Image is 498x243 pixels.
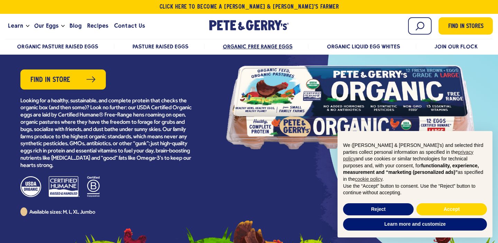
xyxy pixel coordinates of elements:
a: Blog [67,17,84,35]
a: Organic Pasture Raised Eggs [17,43,98,50]
a: Our Eggs [31,17,61,35]
a: Recipes [84,17,111,35]
a: Pasture Raised Eggs [132,43,188,50]
span: Find in Store [30,75,70,85]
span: Our Eggs [34,21,58,30]
span: Find in Stores [448,22,483,31]
input: Search [408,17,432,35]
span: Contact Us [114,21,145,30]
span: Learn [8,21,23,30]
span: Recipes [87,21,108,30]
a: Find in Store [20,69,106,90]
p: We ([PERSON_NAME] & [PERSON_NAME]'s) and selected third parties collect personal information as s... [343,142,487,183]
a: cookie policy [355,176,382,182]
button: Open the dropdown menu for Learn [26,25,29,27]
a: Contact Us [111,17,148,35]
span: Available sizes: M, L, XL, Jumbo [29,210,96,215]
nav: desktop product menu [5,39,493,54]
span: Blog [70,21,82,30]
a: Join Our Flock [434,43,477,50]
a: Organic Free Range Eggs [223,43,292,50]
a: Find in Stores [439,17,493,35]
button: Reject [343,203,414,216]
button: Learn more and customize [343,218,487,231]
a: Organic Liquid Egg Whites [327,43,400,50]
a: Learn [5,17,26,35]
button: Accept [416,203,487,216]
p: Use the “Accept” button to consent. Use the “Reject” button to continue without accepting. [343,183,487,196]
button: Open the dropdown menu for Our Eggs [61,25,65,27]
p: Looking for a healthy, sustainable, and complete protein that checks the organic box (and then so... [20,97,193,169]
